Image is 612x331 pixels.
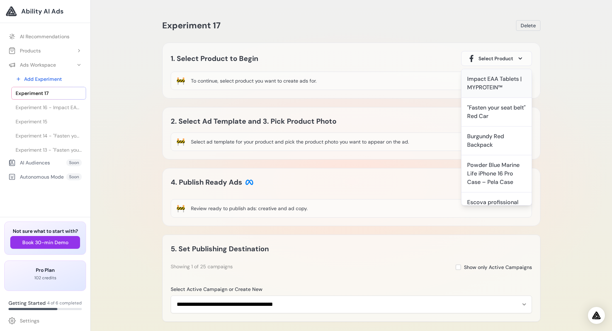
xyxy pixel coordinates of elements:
[467,75,526,92] div: Impact EAA Tablets | MYPROTEIN™
[245,178,254,186] img: Meta
[478,55,513,62] span: Select Product
[16,146,82,153] span: Experiment 13 - "Fasten your seat belt" Red Car
[171,263,233,270] div: Showing 1 of 25 campaigns
[11,115,86,128] a: Experiment 15
[467,161,526,186] div: Powder Blue Marine Life iPhone 16 Pro Case – Pela Case
[11,73,86,85] a: Add Experiment
[8,61,56,68] div: Ads Workspace
[191,138,409,145] div: Select ad template for your product and pick the product photo you want to appear on the ad.
[4,314,86,327] a: Settings
[16,104,82,111] span: Experiment 16 - Impact EAA Tablets | MYPROTEIN™
[467,103,526,120] div: "Fasten your seat belt" Red Car
[47,300,82,306] span: 4 of 6 completed
[171,116,351,127] h2: 2. Select Ad Template and 3. Pick Product Photo
[516,20,540,31] button: Delete
[11,87,86,100] a: Experiment 17
[176,203,185,213] div: 🚧
[8,299,46,307] span: Getting Started
[66,173,82,180] span: Soon
[171,53,258,64] h2: 1. Select Product to Begin
[588,307,605,324] div: Open Intercom Messenger
[66,159,82,166] span: Soon
[162,20,221,31] span: Experiment 17
[16,132,82,139] span: Experiment 14 - "Fasten your seat belt" Red Car
[176,137,185,147] div: 🚧
[4,30,86,43] a: AI Recommendations
[8,47,41,54] div: Products
[10,275,80,281] p: 102 credits
[171,286,532,293] label: Select Active Campaign or Create New
[464,264,532,271] span: Show only Active Campaigns
[191,77,317,84] div: To continue, select product you want to create ads for.
[8,159,50,166] div: AI Audiences
[10,236,80,249] button: Book 30-min Demo
[16,118,47,125] span: Experiment 15
[461,51,532,66] button: Select Product
[21,6,63,16] span: Ability AI Ads
[171,243,269,254] h2: 5. Set Publishing Destination
[10,228,80,235] h3: Not sure what to start with?
[4,297,86,313] a: Getting Started 4 of 6 completed
[4,58,86,71] button: Ads Workspace
[11,129,86,142] a: Experiment 14 - "Fasten your seat belt" Red Car
[521,22,536,29] span: Delete
[4,44,86,57] button: Products
[171,176,254,188] h2: 4. Publish Ready Ads
[467,132,526,149] div: Burgundy Red Backpack
[11,101,86,114] a: Experiment 16 - Impact EAA Tablets | MYPROTEIN™
[16,90,49,97] span: Experiment 17
[191,205,308,212] div: Review ready to publish ads: creative and ad copy.
[176,76,185,86] div: 🚧
[6,6,85,17] a: Ability AI Ads
[11,144,86,156] a: Experiment 13 - "Fasten your seat belt" Red Car
[10,267,80,274] h3: Pro Plan
[467,198,526,241] div: Escova profissional para secador de cabelo de alta velocidade silencio – Polondo
[8,173,64,180] div: Autonomous Mode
